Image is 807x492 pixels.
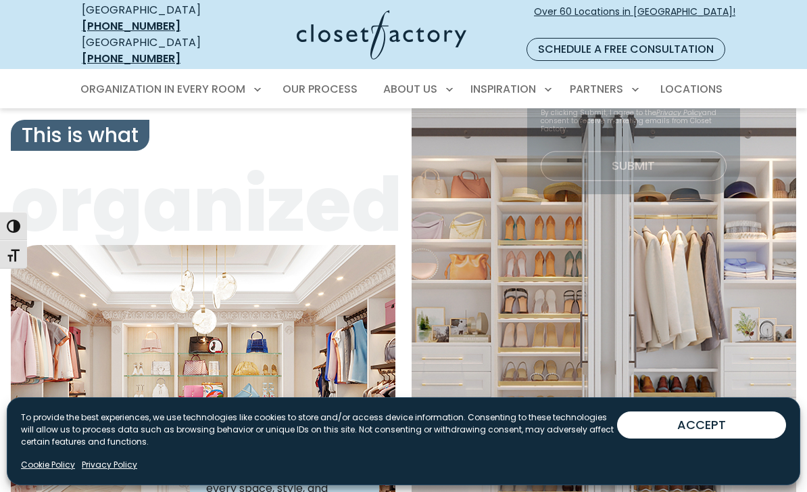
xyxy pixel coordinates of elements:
span: organized [11,168,395,242]
span: Partners [570,81,623,97]
button: ACCEPT [617,411,786,439]
div: [GEOGRAPHIC_DATA] [82,2,229,35]
span: This is what [11,120,149,151]
span: Organization in Every Room [80,81,245,97]
img: Closet Factory Logo [297,10,466,60]
span: Over 60 Locations in [GEOGRAPHIC_DATA]! [534,5,735,33]
span: Locations [660,81,723,97]
a: [PHONE_NUMBER] [82,51,180,66]
span: Inspiration [470,81,536,97]
span: Our Process [283,81,358,97]
nav: Primary Menu [71,70,736,108]
a: Schedule a Free Consultation [527,38,725,61]
a: Cookie Policy [21,459,75,471]
p: To provide the best experiences, we use technologies like cookies to store and/or access device i... [21,411,617,448]
span: About Us [383,81,437,97]
a: Privacy Policy [82,459,137,471]
div: [GEOGRAPHIC_DATA] [82,35,229,67]
a: [PHONE_NUMBER] [82,18,180,34]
